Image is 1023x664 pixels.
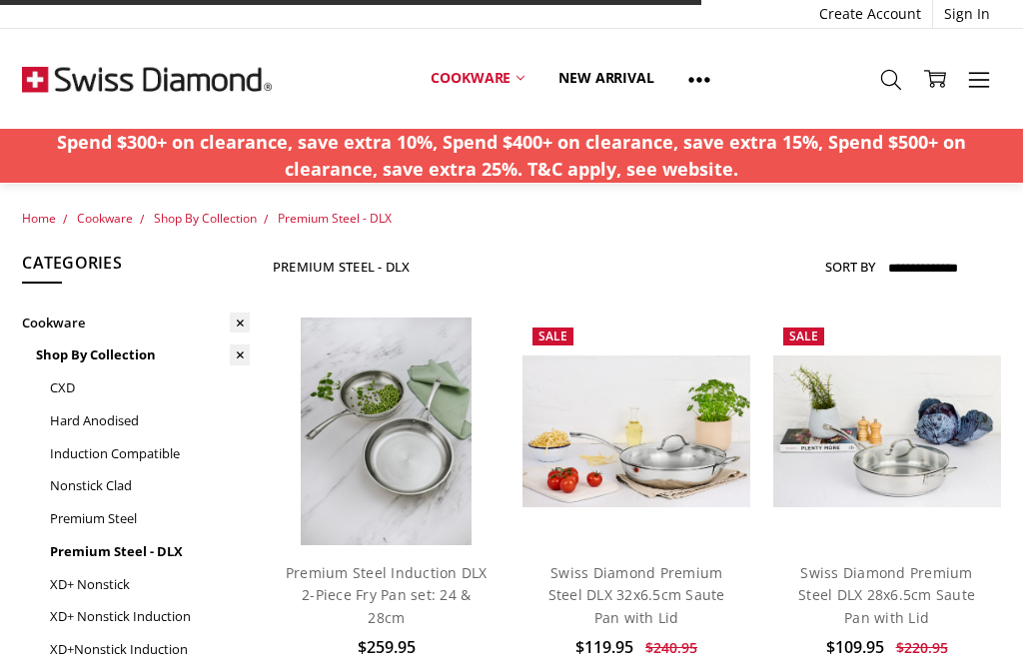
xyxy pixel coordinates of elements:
a: Nonstick Clad [50,469,250,502]
a: New arrival [541,56,670,100]
span: Sale [538,328,567,344]
a: Premium Steel - DLX [50,535,250,568]
img: Swiss Diamond Premium Steel DLX 28x6.5cm Saute Pan with Lid [773,355,1001,507]
label: Sort By [825,251,875,283]
a: Shop By Collection [154,210,257,227]
a: Cookware [77,210,133,227]
a: Swiss Diamond Premium Steel DLX 28x6.5cm Saute Pan with Lid [773,318,1001,545]
span: $220.95 [896,638,948,657]
a: Cookware [22,307,250,339]
a: CXD [50,371,250,404]
a: Show All [671,56,727,101]
a: XD+ Nonstick [50,568,250,601]
a: Swiss Diamond Premium Steel DLX 32x6.5cm Saute Pan with Lid [522,318,750,545]
span: $240.95 [645,638,697,657]
h5: Categories [22,251,250,285]
a: Swiss Diamond Premium Steel DLX 28x6.5cm Saute Pan with Lid [798,563,975,627]
a: Premium Steel Induction DLX 2-Piece Fry Pan set: 24 & 28cm [286,563,488,627]
span: $109.95 [826,636,884,658]
img: Free Shipping On Every Order [22,29,272,129]
p: Spend $300+ on clearance, save extra 10%, Spend $400+ on clearance, save extra 15%, Spend $500+ o... [11,129,1013,183]
a: Premium steel DLX 2pc fry pan set (28 and 24cm) life style shot [273,318,501,545]
a: Premium Steel [50,502,250,535]
a: Induction Compatible [50,437,250,470]
img: Premium steel DLX 2pc fry pan set (28 and 24cm) life style shot [301,318,472,545]
img: Swiss Diamond Premium Steel DLX 32x6.5cm Saute Pan with Lid [522,355,750,507]
span: $119.95 [575,636,633,658]
h1: Premium Steel - DLX [273,259,411,275]
a: Home [22,210,56,227]
a: Cookware [414,56,541,100]
span: Sale [789,328,818,344]
a: Swiss Diamond Premium Steel DLX 32x6.5cm Saute Pan with Lid [548,563,725,627]
a: XD+ Nonstick Induction [50,600,250,633]
a: Shop By Collection [36,338,250,371]
a: Hard Anodised [50,404,250,437]
a: Premium Steel - DLX [278,210,392,227]
span: $259.95 [358,636,416,658]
